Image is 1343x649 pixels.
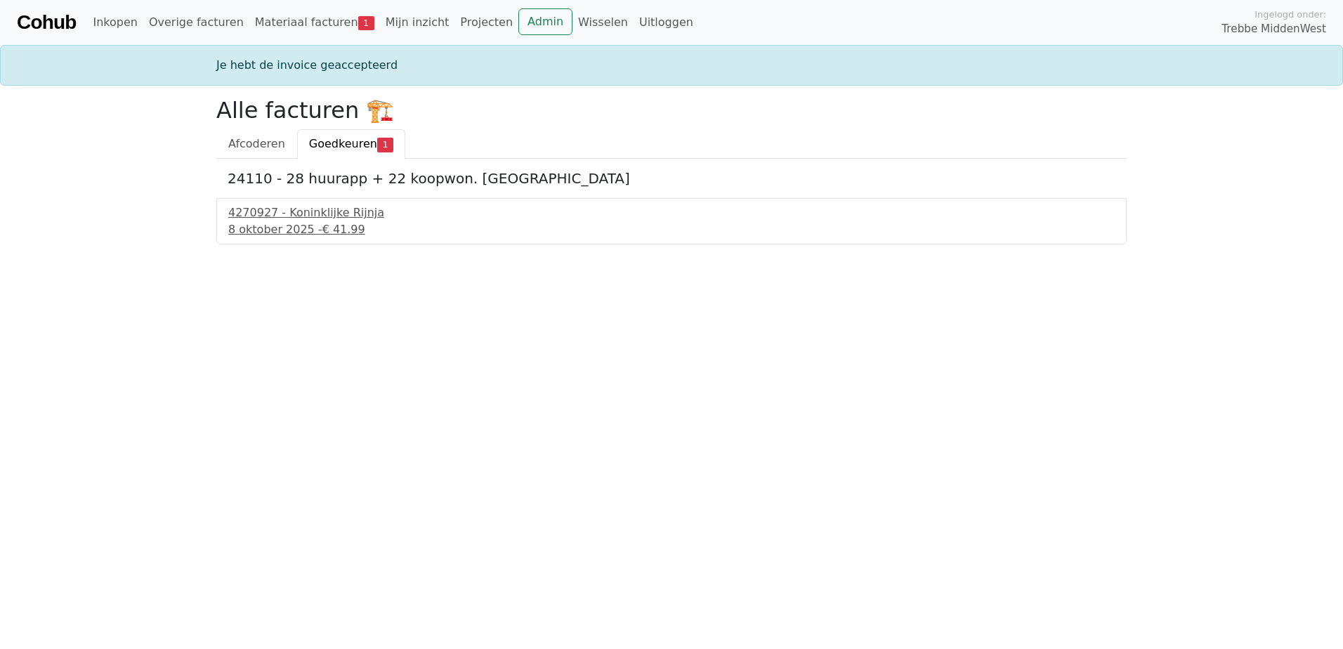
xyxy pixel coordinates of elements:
span: € 41.99 [322,223,365,236]
div: Je hebt de invoice geaccepteerd [208,57,1135,74]
a: Materiaal facturen1 [249,8,380,37]
span: 1 [358,16,374,30]
a: Goedkeuren1 [297,129,405,159]
a: Admin [518,8,572,35]
a: Projecten [454,8,518,37]
a: 4270927 - Koninklijke Rijnja8 oktober 2025 -€ 41.99 [228,204,1115,238]
h2: Alle facturen 🏗️ [216,97,1127,124]
h5: 24110 - 28 huurapp + 22 koopwon. [GEOGRAPHIC_DATA] [228,170,1115,187]
span: Ingelogd onder: [1254,8,1326,21]
span: Trebbe MiddenWest [1221,21,1326,37]
a: Cohub [17,6,76,39]
div: 8 oktober 2025 - [228,221,1115,238]
span: Afcoderen [228,137,285,150]
a: Wisselen [572,8,634,37]
a: Uitloggen [634,8,699,37]
div: 4270927 - Koninklijke Rijnja [228,204,1115,221]
a: Afcoderen [216,129,297,159]
a: Inkopen [87,8,143,37]
a: Overige facturen [143,8,249,37]
span: 1 [377,138,393,152]
a: Mijn inzicht [380,8,455,37]
span: Goedkeuren [309,137,377,150]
